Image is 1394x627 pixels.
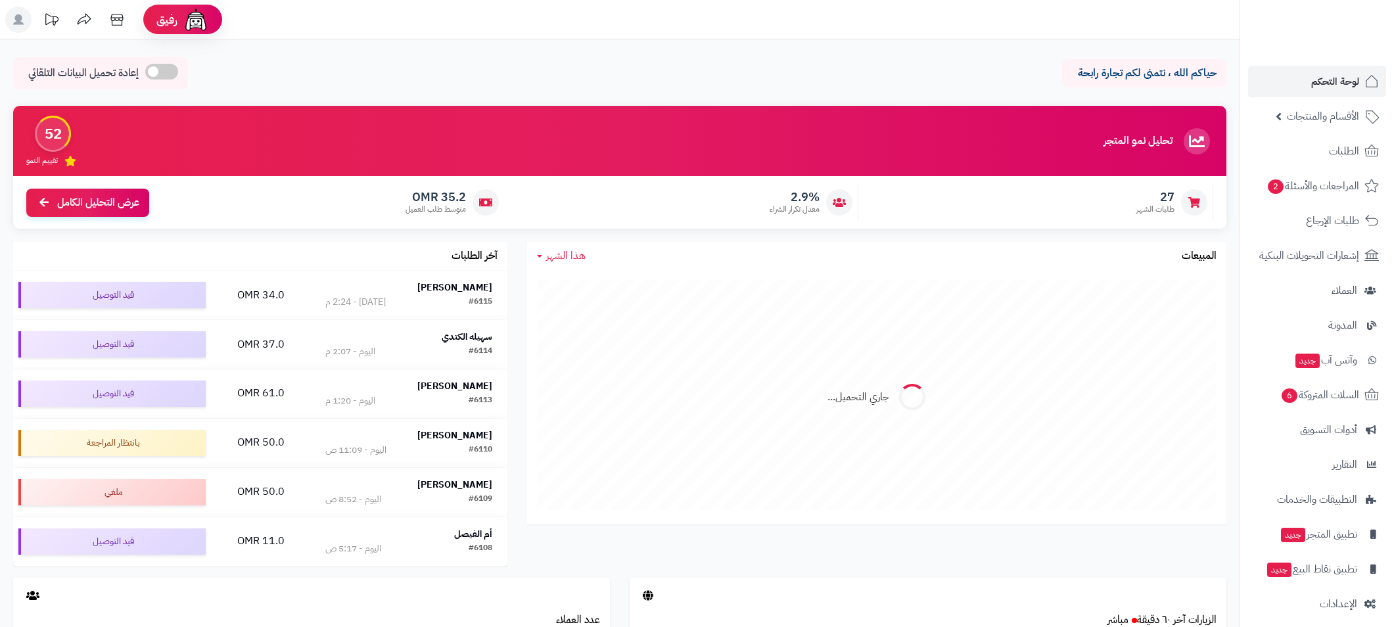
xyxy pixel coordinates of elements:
[1248,588,1386,620] a: الإعدادات
[770,204,820,215] span: معدل تكرار الشراء
[1136,204,1174,215] span: طلبات الشهر
[1306,212,1359,230] span: طلبات الإرجاع
[1328,316,1357,335] span: المدونة
[1104,135,1173,147] h3: تحليل نمو المتجر
[417,379,492,393] strong: [PERSON_NAME]
[183,7,209,33] img: ai-face.png
[417,281,492,294] strong: [PERSON_NAME]
[211,271,310,319] td: 34.0 OMR
[1295,354,1320,368] span: جديد
[770,190,820,204] span: 2.9%
[1248,449,1386,480] a: التقارير
[1300,421,1357,439] span: أدوات التسويق
[1267,179,1284,195] span: 2
[211,369,310,418] td: 61.0 OMR
[57,195,139,210] span: عرض التحليل الكامل
[1259,246,1359,265] span: إشعارات التحويلات البنكية
[469,345,492,358] div: #6114
[211,468,310,517] td: 50.0 OMR
[1248,553,1386,585] a: تطبيق نقاط البيعجديد
[35,7,68,36] a: تحديثات المنصة
[1305,10,1382,37] img: logo-2.png
[417,429,492,442] strong: [PERSON_NAME]
[1248,66,1386,97] a: لوحة التحكم
[1248,135,1386,167] a: الطلبات
[1320,595,1357,613] span: الإعدادات
[1248,205,1386,237] a: طلبات الإرجاع
[1280,525,1357,544] span: تطبيق المتجر
[1248,310,1386,341] a: المدونة
[1311,72,1359,91] span: لوحة التحكم
[325,345,375,358] div: اليوم - 2:07 م
[18,479,206,505] div: ملغي
[211,320,310,369] td: 37.0 OMR
[1287,107,1359,126] span: الأقسام والمنتجات
[1277,490,1357,509] span: التطبيقات والخدمات
[1280,386,1359,404] span: السلات المتروكة
[442,330,492,344] strong: سهيله الكتدي
[1182,250,1217,262] h3: المبيعات
[827,390,889,405] div: جاري التحميل...
[537,248,586,264] a: هذا الشهر
[325,493,381,506] div: اليوم - 8:52 ص
[546,248,586,264] span: هذا الشهر
[18,381,206,407] div: قيد التوصيل
[1248,414,1386,446] a: أدوات التسويق
[211,517,310,566] td: 11.0 OMR
[211,419,310,467] td: 50.0 OMR
[469,394,492,407] div: #6113
[1266,177,1359,195] span: المراجعات والأسئلة
[452,250,498,262] h3: آخر الطلبات
[1267,563,1291,577] span: جديد
[18,331,206,358] div: قيد التوصيل
[18,430,206,456] div: بانتظار المراجعة
[1248,519,1386,550] a: تطبيق المتجرجديد
[406,204,466,215] span: متوسط طلب العميل
[406,190,466,204] span: 35.2 OMR
[325,542,381,555] div: اليوم - 5:17 ص
[1332,281,1357,300] span: العملاء
[1248,240,1386,271] a: إشعارات التحويلات البنكية
[469,493,492,506] div: #6109
[1266,560,1357,578] span: تطبيق نقاط البيع
[1332,455,1357,474] span: التقارير
[325,444,386,457] div: اليوم - 11:09 ص
[1248,484,1386,515] a: التطبيقات والخدمات
[1329,142,1359,160] span: الطلبات
[1248,379,1386,411] a: السلات المتروكة6
[325,394,375,407] div: اليوم - 1:20 م
[1248,170,1386,202] a: المراجعات والأسئلة2
[1281,388,1298,404] span: 6
[1248,275,1386,306] a: العملاء
[1072,66,1217,81] p: حياكم الله ، نتمنى لكم تجارة رابحة
[1281,528,1305,542] span: جديد
[1294,351,1357,369] span: وآتس آب
[417,478,492,492] strong: [PERSON_NAME]
[469,542,492,555] div: #6108
[454,527,492,541] strong: أم الفيصل
[26,189,149,217] a: عرض التحليل الكامل
[156,12,177,28] span: رفيق
[325,296,386,309] div: [DATE] - 2:24 م
[469,296,492,309] div: #6115
[1136,190,1174,204] span: 27
[1248,344,1386,376] a: وآتس آبجديد
[18,528,206,555] div: قيد التوصيل
[18,282,206,308] div: قيد التوصيل
[26,155,58,166] span: تقييم النمو
[28,66,139,81] span: إعادة تحميل البيانات التلقائي
[469,444,492,457] div: #6110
